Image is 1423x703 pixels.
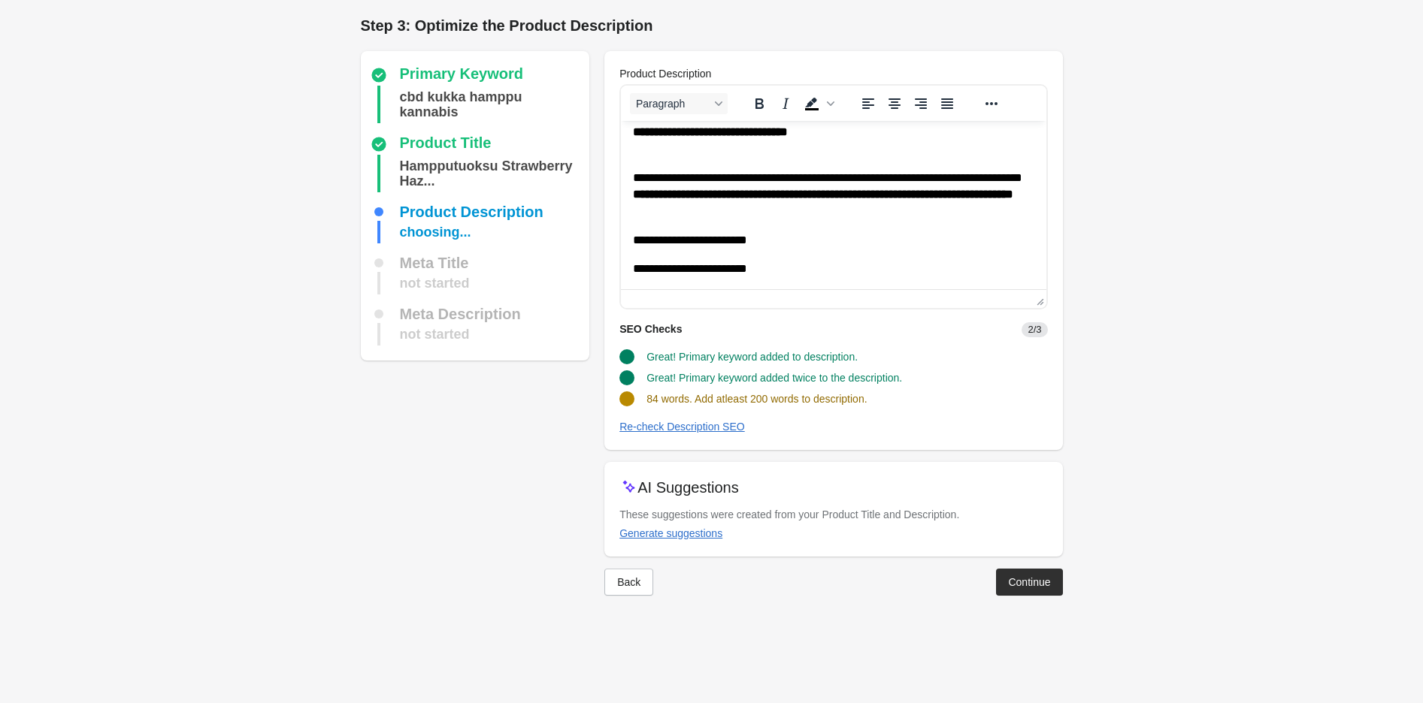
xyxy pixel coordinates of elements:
div: Generate suggestions [619,527,722,539]
button: Blocks [630,93,728,114]
button: Reveal or hide additional toolbar items [979,93,1004,114]
div: Hampputuoksu Strawberry Haze CBG-Kukinto THC 0% Luonnolliset terpeenit cbd kukka hamppu kannabis [400,155,584,192]
span: 84 words. Add atleast 200 words to description. [646,393,867,405]
button: Italic [773,93,798,114]
div: not started [400,323,470,345]
span: Great! Primary keyword added to description. [646,351,858,363]
div: Product Title [400,135,492,153]
div: Product Description [400,204,543,219]
div: not started [400,272,470,294]
div: Primary Keyword [400,66,524,84]
span: 2/3 [1022,322,1047,337]
button: Generate suggestions [613,520,728,547]
p: AI Suggestions [637,477,739,498]
span: Great! Primary keyword added twice to the description. [646,372,902,384]
div: Background color [799,93,837,114]
button: Re-check Description SEO [613,413,751,440]
iframe: Rich Text Area [621,121,1046,289]
div: Back [617,576,640,588]
label: Product Description [619,66,711,81]
button: Justify [934,93,960,114]
button: Align left [855,93,881,114]
div: choosing... [400,221,471,243]
span: These suggestions were created from your Product Title and Description. [619,508,959,520]
div: cbd kukka hamppu kannabis [400,86,584,123]
button: Back [604,569,653,596]
span: Paragraph [636,98,710,110]
button: Bold [746,93,772,114]
button: Align center [882,93,907,114]
div: Press the Up and Down arrow keys to resize the editor. [1031,290,1046,308]
h1: Step 3: Optimize the Product Description [361,15,1063,36]
button: Continue [996,569,1062,596]
div: Continue [1008,576,1050,588]
div: Meta Title [400,255,469,270]
div: Meta Description [400,306,521,321]
div: Re-check Description SEO [619,421,745,433]
button: Align right [908,93,934,114]
span: SEO Checks [619,323,682,335]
